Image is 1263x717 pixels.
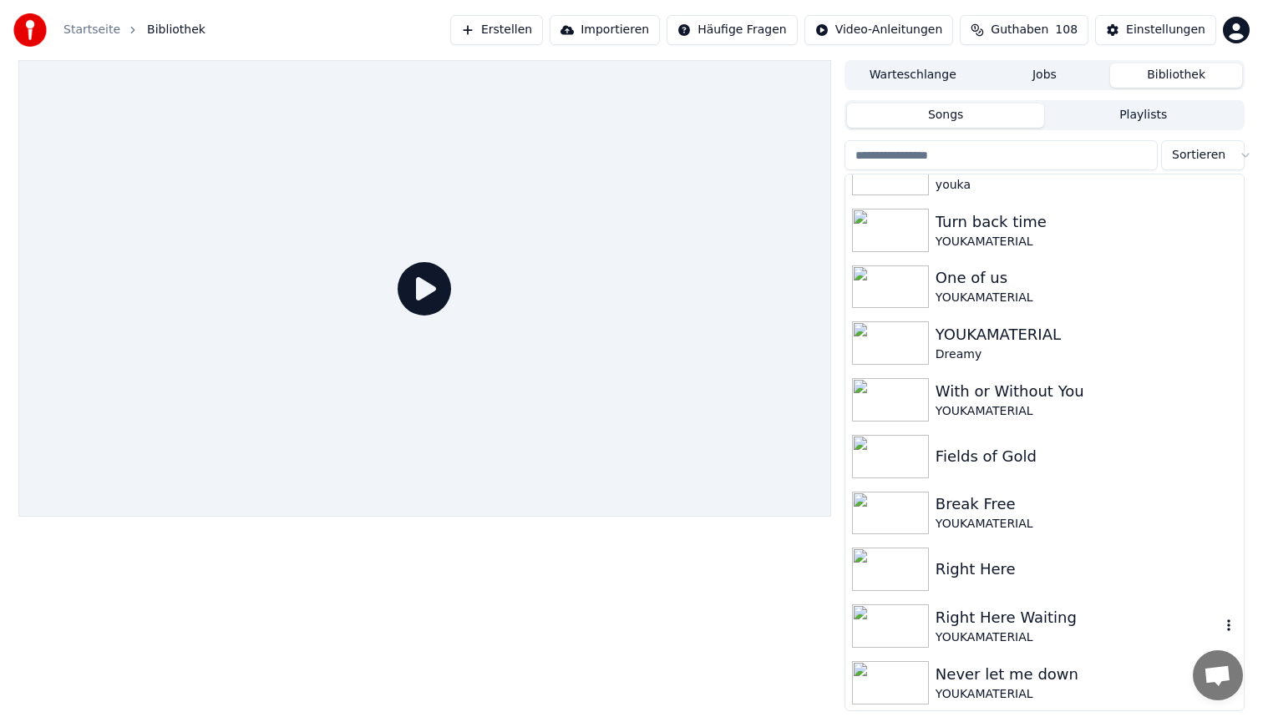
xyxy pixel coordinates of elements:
[1055,22,1078,38] span: 108
[936,323,1237,346] div: YOUKAMATERIAL
[936,177,1237,194] div: youka
[667,15,798,45] button: Häufige Fragen
[936,234,1237,250] div: YOUKAMATERIAL
[936,558,1237,581] div: Right Here
[979,63,1111,88] button: Jobs
[550,15,660,45] button: Importieren
[936,380,1237,403] div: With or Without You
[147,22,205,38] span: Bibliothek
[847,104,1045,128] button: Songs
[936,629,1220,646] div: YOUKAMATERIAL
[936,290,1237,306] div: YOUKAMATERIAL
[936,346,1237,363] div: Dreamy
[1172,147,1225,164] span: Sortieren
[1126,22,1205,38] div: Einstellungen
[936,516,1237,533] div: YOUKAMATERIAL
[63,22,120,38] a: Startseite
[450,15,543,45] button: Erstellen
[936,445,1237,468] div: Fields of Gold
[847,63,979,88] button: Warteschlange
[1110,63,1242,88] button: Bibliothek
[1095,15,1216,45] button: Einstellungen
[936,663,1237,686] div: Never let me down
[936,403,1237,420] div: YOUKAMATERIAL
[936,606,1220,629] div: Right Here Waiting
[936,492,1237,516] div: Break Free
[960,15,1088,45] button: Guthaben108
[936,266,1237,290] div: One of us
[13,13,47,47] img: youka
[63,22,205,38] nav: breadcrumb
[1044,104,1242,128] button: Playlists
[1193,650,1243,700] a: Chat öffnen
[804,15,954,45] button: Video-Anleitungen
[991,22,1048,38] span: Guthaben
[936,686,1237,703] div: YOUKAMATERIAL
[936,210,1237,234] div: Turn back time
